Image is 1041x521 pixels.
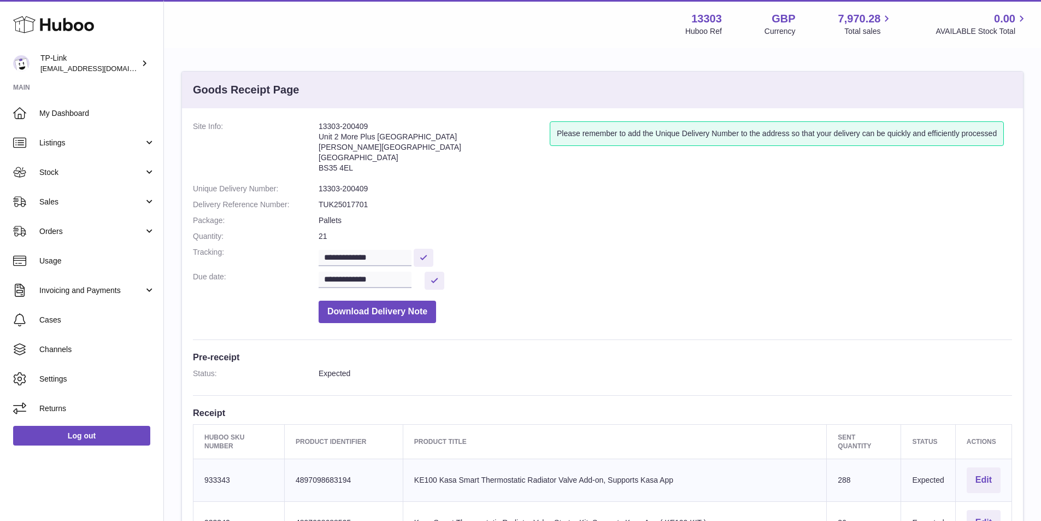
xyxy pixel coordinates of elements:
[319,368,1012,379] dd: Expected
[772,11,795,26] strong: GBP
[319,231,1012,242] dd: 21
[193,351,1012,363] h3: Pre-receipt
[193,247,319,266] dt: Tracking:
[319,301,436,323] button: Download Delivery Note
[193,121,319,178] dt: Site Info:
[838,11,893,37] a: 7,970.28 Total sales
[319,184,1012,194] dd: 13303-200409
[39,167,144,178] span: Stock
[955,424,1011,459] th: Actions
[691,11,722,26] strong: 13303
[39,344,155,355] span: Channels
[193,459,285,502] td: 933343
[39,315,155,325] span: Cases
[284,459,403,502] td: 4897098683194
[193,184,319,194] dt: Unique Delivery Number:
[39,403,155,414] span: Returns
[319,200,1012,210] dd: TUK25017701
[39,108,155,119] span: My Dashboard
[403,459,827,502] td: KE100 Kasa Smart Thermostatic Radiator Valve Add-on, Supports Kasa App
[193,200,319,210] dt: Delivery Reference Number:
[193,215,319,226] dt: Package:
[39,374,155,384] span: Settings
[193,407,1012,419] h3: Receipt
[994,11,1015,26] span: 0.00
[193,424,285,459] th: Huboo SKU Number
[319,121,550,178] address: 13303-200409 Unit 2 More Plus [GEOGRAPHIC_DATA] [PERSON_NAME][GEOGRAPHIC_DATA] [GEOGRAPHIC_DATA] ...
[967,467,1001,493] button: Edit
[13,426,150,446] a: Log out
[39,285,144,296] span: Invoicing and Payments
[901,459,955,502] td: Expected
[193,368,319,379] dt: Status:
[838,11,881,26] span: 7,970.28
[39,197,144,207] span: Sales
[936,11,1028,37] a: 0.00 AVAILABLE Stock Total
[284,424,403,459] th: Product Identifier
[319,215,1012,226] dd: Pallets
[901,424,955,459] th: Status
[827,424,901,459] th: Sent Quantity
[39,256,155,266] span: Usage
[193,231,319,242] dt: Quantity:
[40,53,139,74] div: TP-Link
[193,272,319,290] dt: Due date:
[844,26,893,37] span: Total sales
[685,26,722,37] div: Huboo Ref
[936,26,1028,37] span: AVAILABLE Stock Total
[193,83,299,97] h3: Goods Receipt Page
[13,55,30,72] img: gaby.chen@tp-link.com
[39,226,144,237] span: Orders
[550,121,1004,146] div: Please remember to add the Unique Delivery Number to the address so that your delivery can be qui...
[764,26,796,37] div: Currency
[403,424,827,459] th: Product title
[827,459,901,502] td: 288
[39,138,144,148] span: Listings
[40,64,161,73] span: [EMAIL_ADDRESS][DOMAIN_NAME]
